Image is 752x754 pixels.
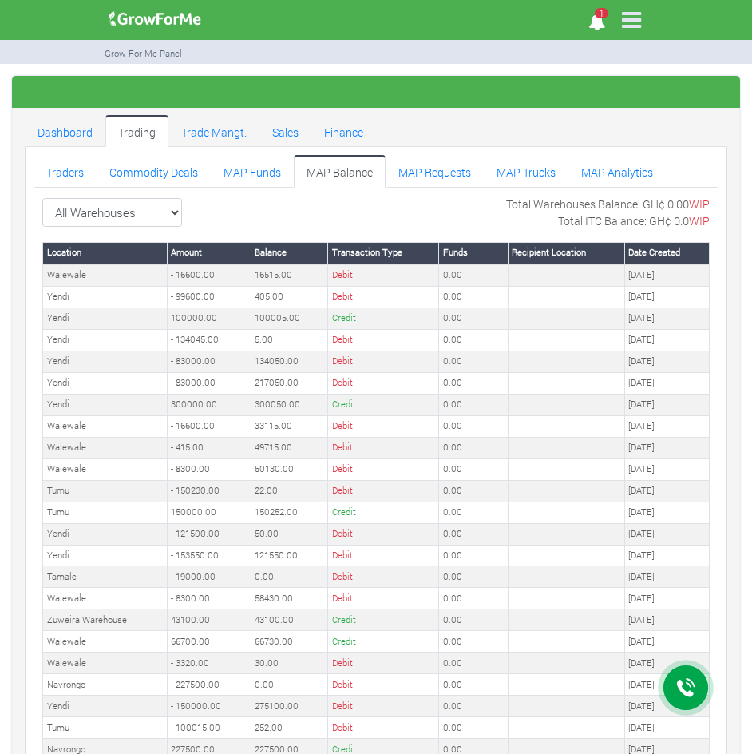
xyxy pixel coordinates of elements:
td: - 8300.00 [167,458,251,480]
th: Date Created [624,242,709,264]
td: 0.00 [439,653,508,674]
td: 0.00 [439,696,508,717]
td: 16515.00 [251,264,327,286]
td: - 3320.00 [167,653,251,674]
td: [DATE] [624,264,709,286]
td: Yendi [43,696,168,717]
td: - 16600.00 [167,264,251,286]
td: Debit [328,458,439,480]
td: [DATE] [624,674,709,696]
td: 0.00 [439,480,508,502]
td: Debit [328,286,439,308]
td: [DATE] [624,480,709,502]
td: Debit [328,437,439,458]
td: 0.00 [439,437,508,458]
a: Finance [311,115,376,147]
td: Debit [328,415,439,437]
td: Yendi [43,394,168,415]
a: Dashboard [25,115,105,147]
td: 50130.00 [251,458,327,480]
td: Debit [328,653,439,674]
td: 100005.00 [251,308,327,329]
td: Walewale [43,631,168,653]
td: Debit [328,566,439,588]
td: [DATE] [624,523,709,545]
td: [DATE] [624,394,709,415]
td: [DATE] [624,609,709,631]
td: Credit [328,308,439,329]
td: 0.00 [439,394,508,415]
td: Navrongo [43,674,168,696]
td: Debit [328,696,439,717]
td: [DATE] [624,696,709,717]
td: - 415.00 [167,437,251,458]
td: 150000.00 [167,502,251,523]
td: Walewale [43,437,168,458]
th: Location [43,242,168,264]
td: [DATE] [624,351,709,372]
td: - 83000.00 [167,372,251,394]
td: 0.00 [439,372,508,394]
td: 50.00 [251,523,327,545]
th: Balance [251,242,327,264]
td: Credit [328,631,439,653]
td: Tumu [43,717,168,739]
p: Total ITC Balance: GH¢ 0.0 [558,212,710,229]
td: Yendi [43,545,168,566]
td: 43100.00 [251,609,327,631]
td: 0.00 [439,566,508,588]
th: Recipient Location [508,242,624,264]
td: Yendi [43,523,168,545]
td: Debit [328,372,439,394]
td: 0.00 [439,415,508,437]
td: Zuweira Warehouse [43,609,168,631]
a: MAP Balance [294,155,386,187]
td: 66700.00 [167,631,251,653]
td: 0.00 [251,674,327,696]
td: 22.00 [251,480,327,502]
td: 0.00 [439,545,508,566]
td: 0.00 [439,674,508,696]
td: Tamale [43,566,168,588]
a: Trading [105,115,168,147]
td: [DATE] [624,588,709,609]
td: - 100015.00 [167,717,251,739]
td: Debit [328,523,439,545]
td: 5.00 [251,329,327,351]
td: Walewale [43,264,168,286]
td: 300000.00 [167,394,251,415]
td: [DATE] [624,717,709,739]
td: [DATE] [624,458,709,480]
td: 49715.00 [251,437,327,458]
td: 0.00 [439,458,508,480]
td: Walewale [43,588,168,609]
a: Sales [259,115,311,147]
a: MAP Requests [386,155,484,187]
td: - 19000.00 [167,566,251,588]
td: 0.00 [251,566,327,588]
td: Debit [328,588,439,609]
td: Yendi [43,372,168,394]
a: MAP Trucks [484,155,568,187]
td: 0.00 [439,588,508,609]
td: - 99600.00 [167,286,251,308]
td: [DATE] [624,286,709,308]
td: [DATE] [624,566,709,588]
td: 0.00 [439,351,508,372]
td: Credit [328,502,439,523]
td: 0.00 [439,631,508,653]
td: Yendi [43,308,168,329]
td: 0.00 [439,286,508,308]
th: Transaction Type [328,242,439,264]
td: 0.00 [439,523,508,545]
a: Trade Mangt. [168,115,259,147]
td: 217050.00 [251,372,327,394]
td: 100000.00 [167,308,251,329]
td: - 121500.00 [167,523,251,545]
td: - 16600.00 [167,415,251,437]
td: [DATE] [624,329,709,351]
td: 150252.00 [251,502,327,523]
td: 0.00 [439,308,508,329]
td: Debit [328,480,439,502]
td: Tumu [43,480,168,502]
